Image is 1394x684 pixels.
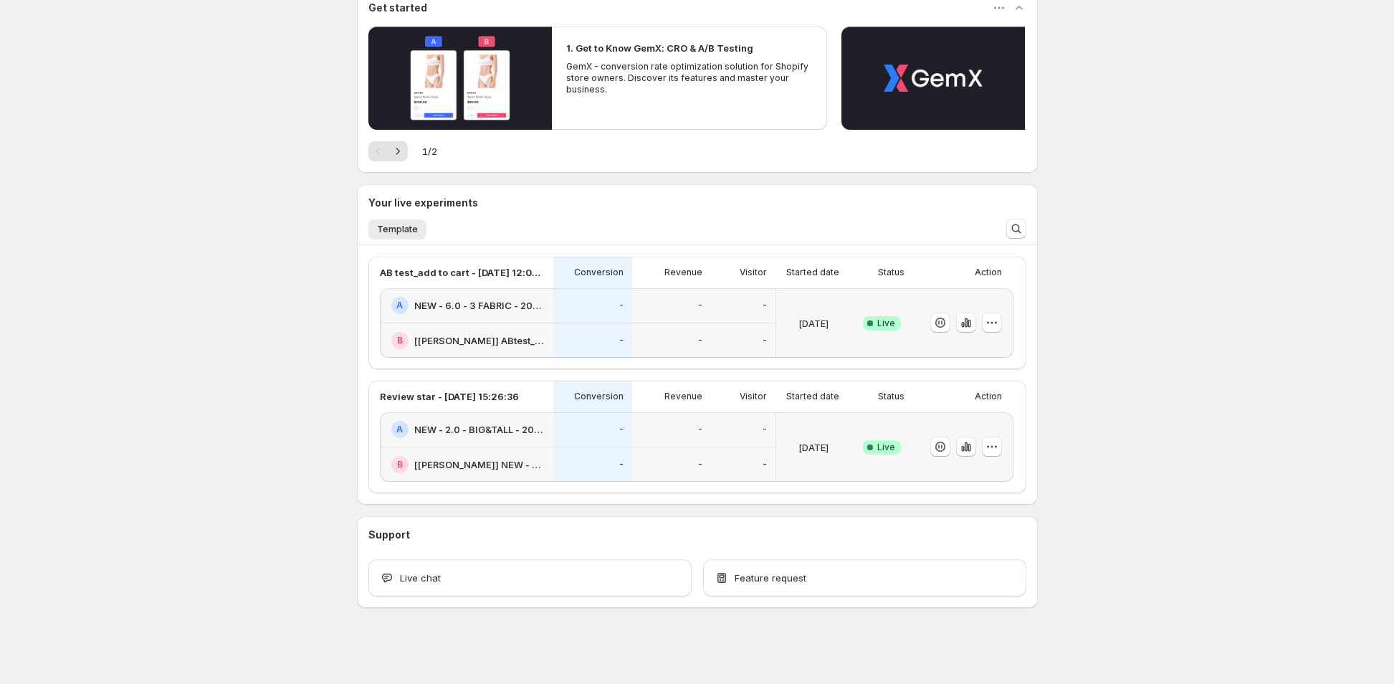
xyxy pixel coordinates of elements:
[878,391,904,402] p: Status
[798,440,829,455] p: [DATE]
[619,335,624,346] p: -
[377,224,418,235] span: Template
[368,27,552,130] button: Play video
[368,196,478,210] h3: Your live experiments
[396,424,403,435] h2: A
[574,391,624,402] p: Conversion
[841,27,1025,130] button: Play video
[975,391,1002,402] p: Action
[878,267,904,278] p: Status
[786,267,839,278] p: Started date
[380,265,545,280] p: AB test_add to cart - [DATE] 12:06:02
[397,335,403,346] h2: B
[397,459,403,470] h2: B
[619,459,624,470] p: -
[786,391,839,402] p: Started date
[414,298,545,313] h2: NEW - 6.0 - 3 FABRIC - 20250722
[698,300,702,311] p: -
[396,300,403,311] h2: A
[763,459,767,470] p: -
[619,424,624,435] p: -
[566,41,753,55] h2: 1. Get to Know GemX: CRO & A/B Testing
[735,571,806,585] span: Feature request
[368,528,410,542] h3: Support
[664,267,702,278] p: Revenue
[975,267,1002,278] p: Action
[414,422,545,437] h2: NEW - 2.0 - BIG&TALL - 20250709
[566,61,813,95] p: GemX - conversion rate optimization solution for Shopify store owners. Discover its features and ...
[380,389,519,404] p: Review star - [DATE] 15:26:36
[763,300,767,311] p: -
[740,267,767,278] p: Visitor
[574,267,624,278] p: Conversion
[422,144,437,158] span: 1 / 2
[368,1,427,15] h3: Get started
[698,459,702,470] p: -
[619,300,624,311] p: -
[698,335,702,346] p: -
[368,141,408,161] nav: Pagination
[798,316,829,331] p: [DATE]
[877,442,895,453] span: Live
[698,424,702,435] p: -
[664,391,702,402] p: Revenue
[763,424,767,435] p: -
[1006,219,1026,239] button: Search and filter results
[388,141,408,161] button: Next
[877,318,895,329] span: Live
[414,333,545,348] h2: [[PERSON_NAME]] ABtest_B_NEW - 6.0 - 3 FABRIC - 20250910
[740,391,767,402] p: Visitor
[763,335,767,346] p: -
[414,457,545,472] h2: [[PERSON_NAME]] NEW - 2.0 - BIG&amp;TALL - 20250912
[400,571,441,585] span: Live chat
